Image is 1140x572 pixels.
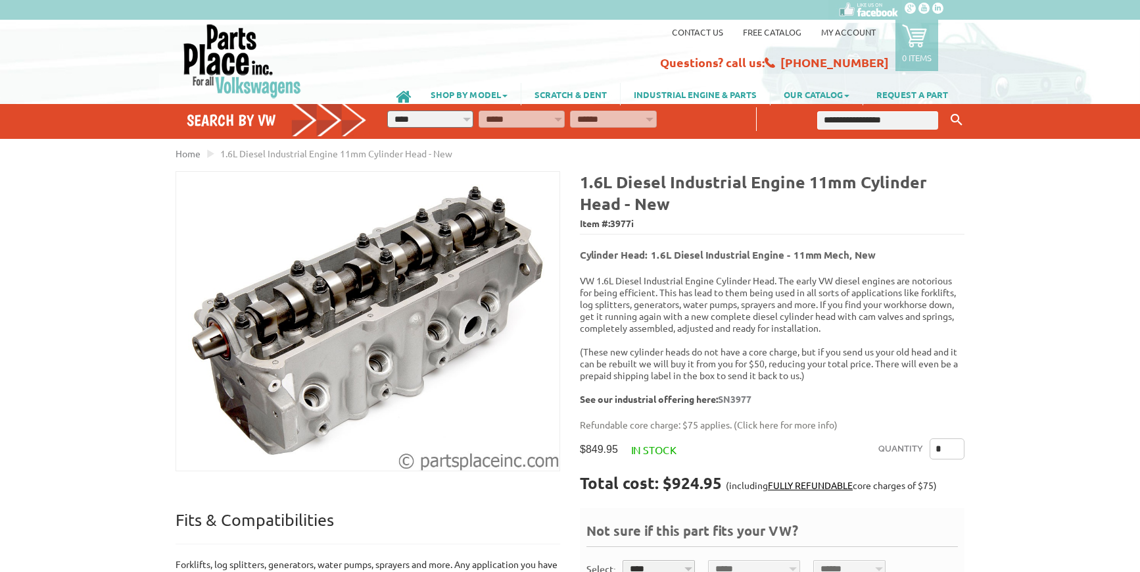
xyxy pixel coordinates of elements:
h4: Search by VW [187,111,367,130]
div: Not sure if this part fits your VW? [586,521,958,547]
a: INDUSTRIAL ENGINE & PARTS [621,83,770,105]
a: Free Catalog [743,26,801,38]
span: Item #: [580,215,964,234]
b: Cylinder Head: 1.6L Diesel Industrial Engine - 11mm Mech, New [580,248,875,261]
a: 0 items [895,20,938,71]
img: Parts Place Inc! [182,23,302,99]
a: SHOP BY MODEL [417,83,521,105]
img: 1.6L Diesel Industrial Engine 11mm Cylinder Head - New [176,172,559,471]
p: Fits & Compatibilities [176,509,560,544]
label: Quantity [878,438,923,459]
a: SCRATCH & DENT [521,83,620,105]
a: Click here for more info [737,419,834,430]
b: See our industrial offering here: [580,393,751,405]
a: OUR CATALOG [771,83,863,105]
p: VW 1.6L Diesel Industrial Engine Cylinder Head. The early VW diesel engines are notorious for bei... [580,274,964,405]
button: Keyword Search [947,109,966,131]
a: My Account [821,26,876,38]
span: 1.6L Diesel Industrial Engine 11mm Cylinder Head - New [220,147,452,159]
span: $849.95 [580,443,618,455]
a: Home [176,147,201,159]
strong: Total cost: $924.95 [580,473,722,493]
b: 1.6L Diesel Industrial Engine 11mm Cylinder Head - New [580,171,927,214]
a: FULLY REFUNDABLE [768,479,853,491]
a: SN3977 [718,393,751,405]
a: REQUEST A PART [863,83,961,105]
p: Refundable core charge: $75 applies. ( ) [580,418,955,432]
a: Contact us [672,26,723,38]
span: In stock [631,443,677,456]
span: (including core charges of $75) [726,479,937,491]
span: 3977i [610,217,634,229]
p: 0 items [902,52,932,63]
